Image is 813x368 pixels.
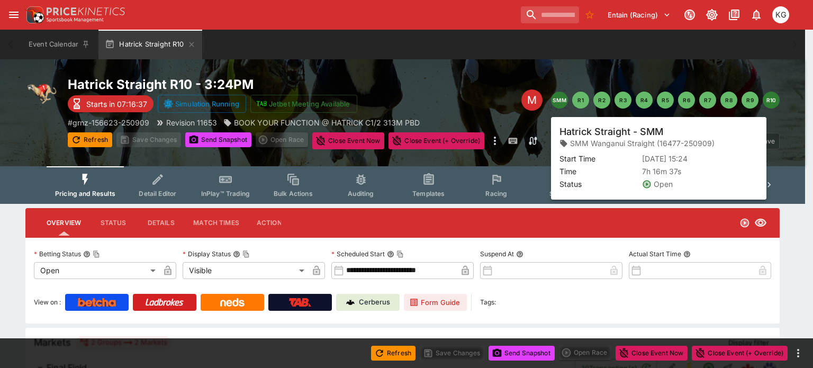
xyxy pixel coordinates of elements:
img: Cerberus [346,298,355,307]
span: Templates [412,190,445,198]
div: Start From [625,133,780,149]
img: TabNZ [289,298,311,307]
p: Auto-Save [742,136,775,147]
a: Form Guide [404,294,467,311]
input: search [521,6,579,23]
span: Popular Bets [612,190,652,198]
span: Simulator [549,190,579,198]
p: Overtype [642,136,671,147]
button: Jetbet Meeting Available [250,95,357,113]
p: BOOK YOUR FUNCTION @ HATRICK C1/2 313M PBD [234,117,420,128]
svg: Visible [754,217,767,229]
button: Overview [38,210,89,236]
div: Edit Meeting [521,89,543,111]
button: Match Times [185,210,248,236]
span: InPlay™ Trading [201,190,250,198]
p: Copy To Clipboard [68,117,149,128]
img: jetbet-logo.svg [256,98,267,109]
button: R1 [572,92,589,109]
button: Toggle light/dark mode [702,5,721,24]
button: Select Tenant [601,6,677,23]
p: Cerberus [359,297,390,308]
button: Simulation Running [158,95,246,113]
span: Pricing and Results [55,190,115,198]
button: Actions [248,210,295,236]
button: Refresh [371,346,415,361]
button: SMM [551,92,568,109]
img: Sportsbook Management [47,17,104,22]
button: R7 [699,92,716,109]
button: more [489,132,501,149]
img: Neds [220,298,244,307]
span: Auditing [348,190,374,198]
p: Override [692,136,719,147]
p: Starts in 07:16:37 [86,98,147,110]
button: Event Calendar [22,30,96,59]
div: Open [34,262,159,279]
p: Suspend At [480,249,514,258]
button: Connected to PK [680,5,699,24]
div: split button [559,345,611,360]
button: R4 [636,92,653,109]
button: No Bookmarks [581,6,598,23]
span: Detail Editor [139,190,176,198]
span: Related Events [676,190,722,198]
button: Send Snapshot [489,346,555,361]
div: 2 Groups 2 Markets [79,336,167,349]
button: R5 [657,92,674,109]
p: Actual Start Time [629,249,681,258]
button: open drawer [4,5,23,24]
button: Details [137,210,185,236]
button: Close Event Now [312,132,384,149]
div: BOOK YOUR FUNCTION @ HATRICK C1/2 313M PBD [223,117,420,128]
img: Betcha [78,298,116,307]
span: Bulk Actions [274,190,313,198]
nav: pagination navigation [551,92,780,109]
button: more [792,347,805,360]
button: R8 [720,92,737,109]
button: R6 [678,92,695,109]
div: Visible [183,262,308,279]
img: Ladbrokes [145,298,184,307]
button: Refresh [68,132,112,147]
button: Copy To Clipboard [242,250,250,258]
span: Racing [485,190,507,198]
h5: Markets [34,336,71,348]
img: PriceKinetics Logo [23,4,44,25]
button: R9 [742,92,758,109]
button: Copy To Clipboard [396,250,404,258]
label: Tags: [480,294,496,311]
button: Copy To Clipboard [93,250,100,258]
div: Event type filters [47,166,758,204]
span: System Controls [742,190,794,198]
button: R2 [593,92,610,109]
button: R10 [763,92,780,109]
h2: Copy To Clipboard [68,76,424,93]
button: Kevin Gutschlag [769,3,792,26]
button: Hatrick Straight R10 [98,30,202,59]
button: Close Event (+ Override) [389,132,484,149]
label: View on : [34,294,61,311]
p: Betting Status [34,249,81,258]
img: greyhound_racing.png [25,76,59,110]
button: Close Event Now [616,346,688,361]
button: Notifications [747,5,766,24]
button: R3 [615,92,631,109]
p: Revision 11653 [166,117,217,128]
button: Close Event (+ Override) [692,346,788,361]
div: split button [256,132,308,147]
button: Documentation [725,5,744,24]
p: Scheduled Start [331,249,385,258]
button: Status [89,210,137,236]
img: PriceKinetics [47,7,125,15]
button: Send Snapshot [185,132,251,147]
svg: Open [739,218,750,228]
button: Display filter [722,334,775,351]
div: Kevin Gutschlag [772,6,789,23]
p: Display Status [183,249,231,258]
